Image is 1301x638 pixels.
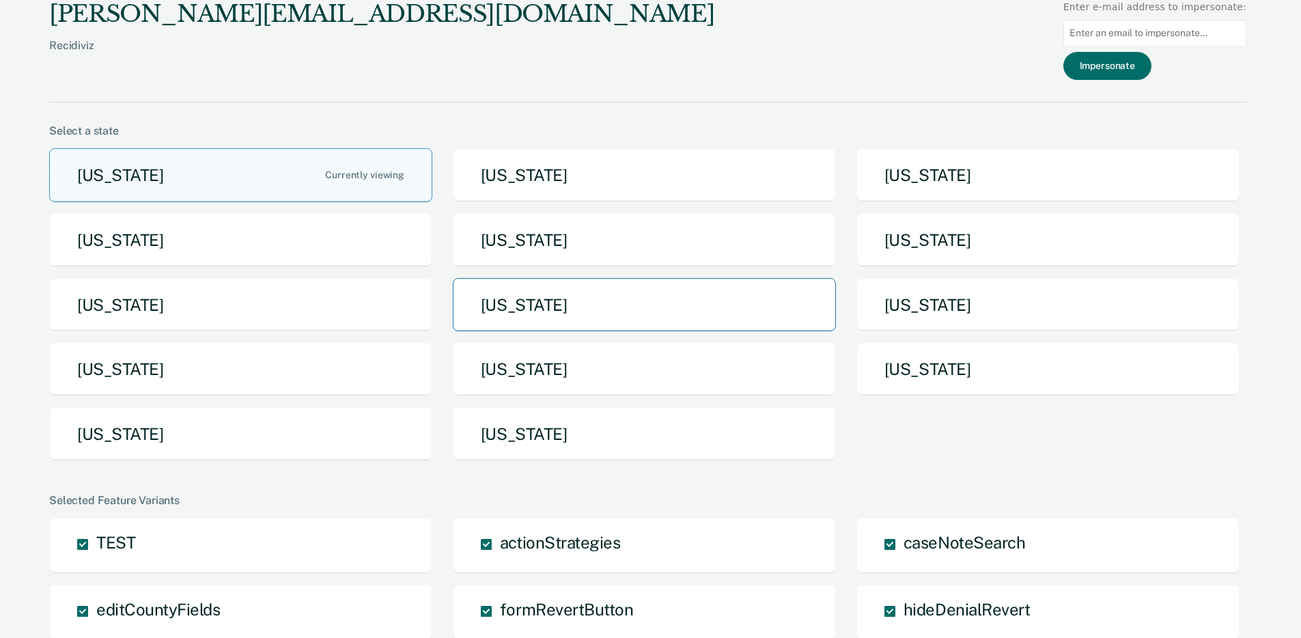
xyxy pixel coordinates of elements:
[49,213,432,267] button: [US_STATE]
[49,342,432,396] button: [US_STATE]
[49,494,1246,507] div: Selected Feature Variants
[500,533,620,552] span: actionStrategies
[856,342,1240,396] button: [US_STATE]
[500,600,633,619] span: formRevertButton
[856,148,1240,202] button: [US_STATE]
[453,278,836,332] button: [US_STATE]
[49,148,432,202] button: [US_STATE]
[904,533,1025,552] span: caseNoteSearch
[856,278,1240,332] button: [US_STATE]
[96,600,220,619] span: editCountyFields
[856,213,1240,267] button: [US_STATE]
[49,124,1246,137] div: Select a state
[96,533,135,552] span: TEST
[453,342,836,396] button: [US_STATE]
[904,600,1030,619] span: hideDenialRevert
[453,148,836,202] button: [US_STATE]
[1063,52,1151,80] button: Impersonate
[49,39,714,74] div: Recidiviz
[49,407,432,461] button: [US_STATE]
[1063,20,1246,46] input: Enter an email to impersonate...
[453,213,836,267] button: [US_STATE]
[49,278,432,332] button: [US_STATE]
[453,407,836,461] button: [US_STATE]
